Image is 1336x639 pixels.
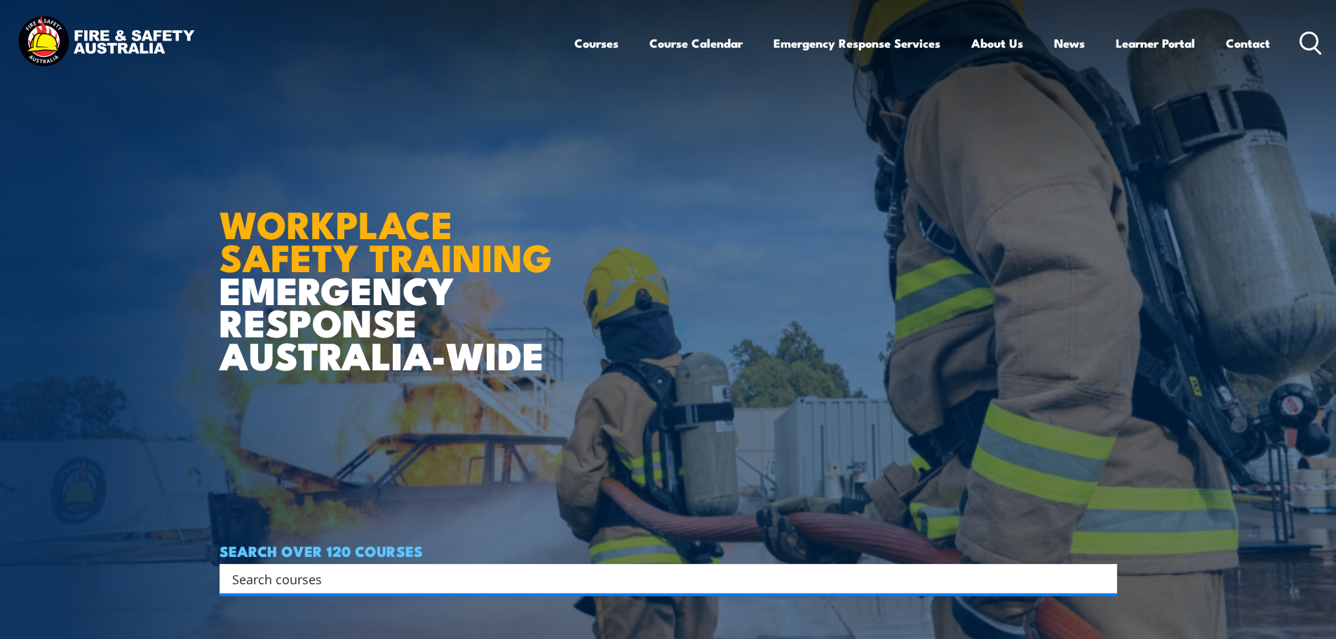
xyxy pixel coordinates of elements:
[1093,569,1112,588] button: Search magnifier button
[235,569,1089,588] form: Search form
[574,25,619,62] a: Courses
[220,194,552,285] strong: WORKPLACE SAFETY TRAINING
[220,172,562,371] h1: EMERGENCY RESPONSE AUSTRALIA-WIDE
[220,543,1117,558] h4: SEARCH OVER 120 COURSES
[1054,25,1085,62] a: News
[649,25,743,62] a: Course Calendar
[774,25,940,62] a: Emergency Response Services
[232,568,1086,589] input: Search input
[1116,25,1195,62] a: Learner Portal
[1226,25,1270,62] a: Contact
[971,25,1023,62] a: About Us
